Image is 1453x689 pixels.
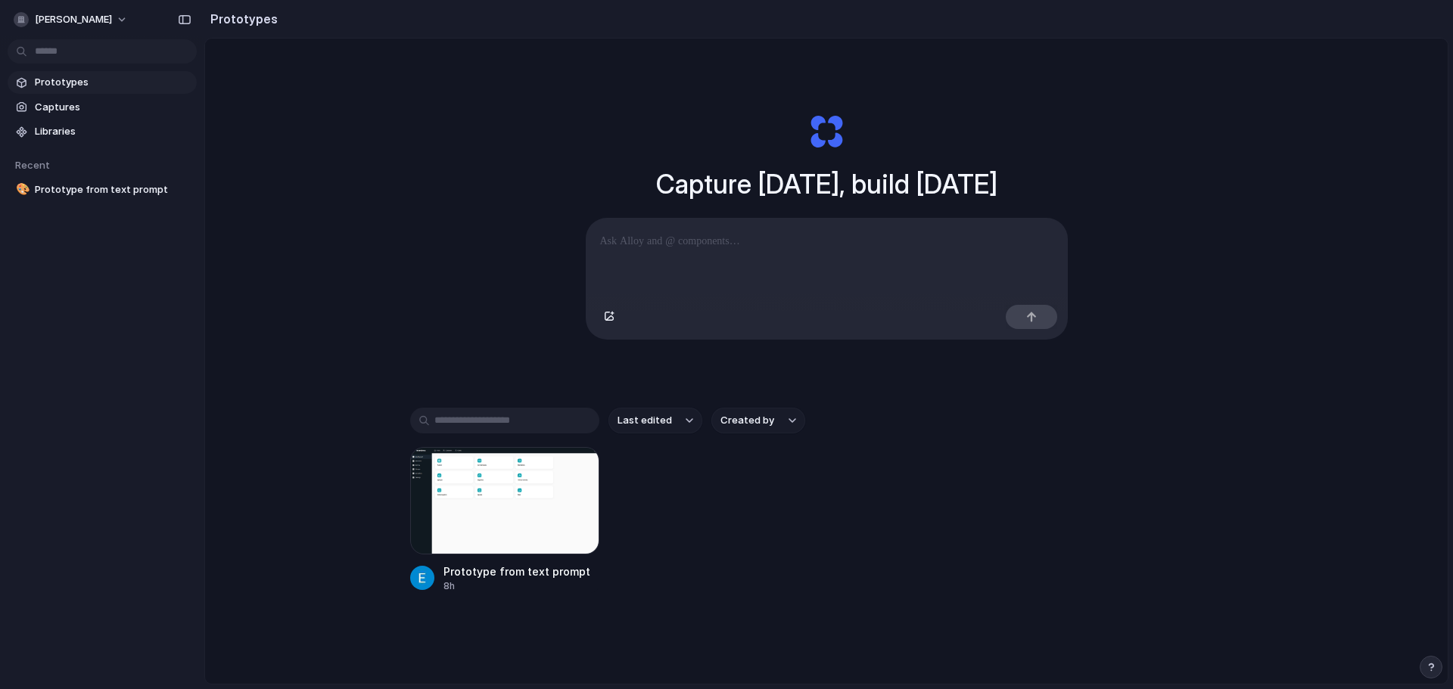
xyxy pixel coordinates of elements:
[35,124,191,139] span: Libraries
[608,408,702,433] button: Last edited
[8,8,135,32] button: [PERSON_NAME]
[35,75,191,90] span: Prototypes
[35,182,191,197] span: Prototype from text prompt
[720,413,774,428] span: Created by
[14,182,29,197] button: 🎨
[8,71,197,94] a: Prototypes
[204,10,278,28] h2: Prototypes
[410,447,599,593] a: Prototype from text promptPrototype from text prompt8h
[35,12,112,27] span: [PERSON_NAME]
[443,579,590,593] div: 8h
[443,563,590,579] div: Prototype from text prompt
[15,159,50,171] span: Recent
[35,100,191,115] span: Captures
[656,164,997,204] h1: Capture [DATE], build [DATE]
[8,120,197,143] a: Libraries
[8,178,197,201] a: 🎨Prototype from text prompt
[618,413,672,428] span: Last edited
[16,181,26,198] div: 🎨
[8,96,197,119] a: Captures
[711,408,805,433] button: Created by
